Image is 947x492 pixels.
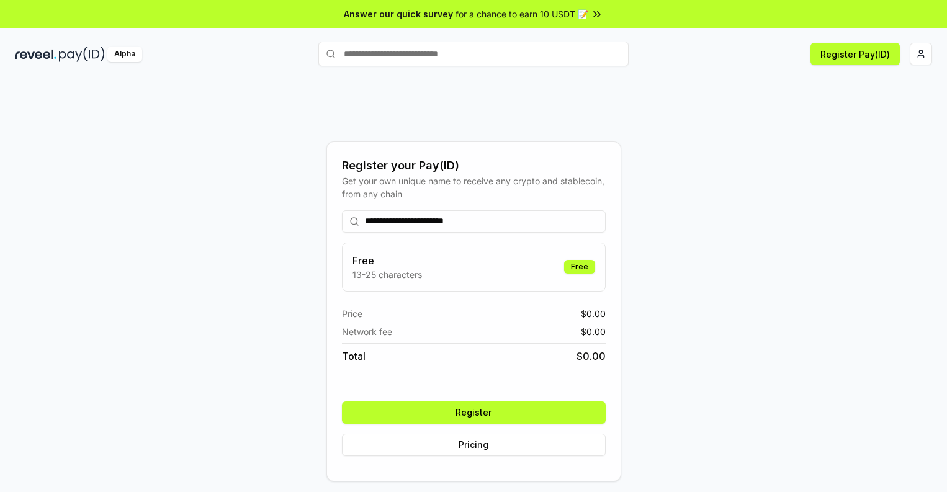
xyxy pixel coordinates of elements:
[581,325,606,338] span: $ 0.00
[352,268,422,281] p: 13-25 characters
[15,47,56,62] img: reveel_dark
[342,349,366,364] span: Total
[344,7,453,20] span: Answer our quick survey
[456,7,588,20] span: for a chance to earn 10 USDT 📝
[107,47,142,62] div: Alpha
[564,260,595,274] div: Free
[342,157,606,174] div: Register your Pay(ID)
[342,434,606,456] button: Pricing
[810,43,900,65] button: Register Pay(ID)
[581,307,606,320] span: $ 0.00
[59,47,105,62] img: pay_id
[342,401,606,424] button: Register
[342,307,362,320] span: Price
[342,174,606,200] div: Get your own unique name to receive any crypto and stablecoin, from any chain
[577,349,606,364] span: $ 0.00
[352,253,422,268] h3: Free
[342,325,392,338] span: Network fee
